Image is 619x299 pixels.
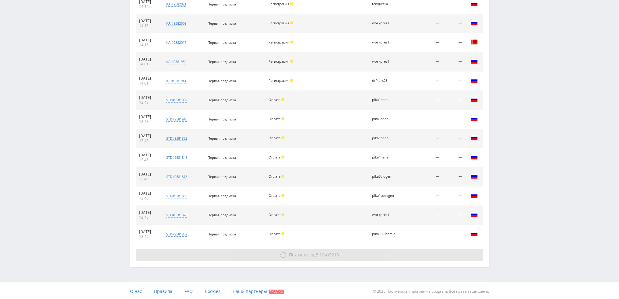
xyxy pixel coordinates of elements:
td: — [442,129,465,148]
div: pika1nana [372,136,399,140]
td: — [442,167,465,186]
span: Первая подписка [208,2,236,6]
span: Холд [281,155,284,158]
div: dtfkurs23 [372,79,399,83]
img: rus.png [470,57,478,65]
span: Холд [281,232,284,235]
div: 14:01 [139,81,157,86]
div: [DATE] [139,191,157,196]
img: rus.png [470,172,478,180]
span: 10 [319,252,324,258]
td: — [442,33,465,52]
div: 13:48 [139,100,157,105]
span: Первая подписка [208,213,236,217]
span: Первая подписка [208,232,236,236]
div: kai#9581959 [166,59,186,64]
span: Первая подписка [208,21,236,26]
td: — [411,186,443,206]
td: — [442,206,465,225]
span: Первая подписка [208,59,236,64]
td: — [442,52,465,71]
div: [DATE] [139,19,157,23]
td: — [411,71,443,91]
div: pika3vidgen [372,175,399,179]
span: Первая подписка [208,193,236,198]
div: [DATE] [139,229,157,234]
div: [DATE] [139,153,157,158]
td: — [411,52,443,71]
div: [DATE] [139,38,157,43]
span: Первая подписка [208,40,236,45]
div: 13:46 [139,215,157,220]
span: Наши партнеры [233,288,267,294]
div: 13:46 [139,196,157,201]
td: — [411,167,443,186]
div: [DATE] [139,172,157,177]
td: — [442,110,465,129]
span: Холд [290,60,293,63]
td: — [442,71,465,91]
button: Показать ещё 10из5218 [136,249,483,261]
div: std#9581848 [166,155,187,160]
span: Холд [281,175,284,178]
span: Оплата [269,116,280,121]
div: std#9581882 [166,193,187,198]
div: tenkurs5a [372,2,399,6]
span: Скидки [269,290,284,294]
span: Первая подписка [208,117,236,121]
img: rus.png [470,96,478,103]
span: Оплата [269,174,280,179]
span: Первая подписка [208,155,236,160]
div: 14:01 [139,62,157,67]
span: Регистрация [269,59,289,64]
img: rus.png [470,19,478,26]
div: std#9581892 [166,98,187,103]
td: — [411,225,443,244]
img: blr.png [470,38,478,46]
img: rus.png [470,115,478,122]
div: pika1codegen [372,194,399,198]
span: 5218 [329,252,339,258]
div: pika1uluchmid [372,232,399,236]
div: std#9581910 [166,117,187,122]
div: 13:46 [139,158,157,162]
td: — [442,14,465,33]
div: workprez1 [372,213,399,217]
span: Правила [154,288,172,294]
span: Оплата [269,231,280,236]
td: — [411,14,443,33]
span: Регистрация [269,40,289,44]
td: — [442,91,465,110]
div: [DATE] [139,134,157,138]
div: std#9581822 [166,136,187,141]
div: 13:48 [139,119,157,124]
span: Холд [290,79,293,82]
span: Регистрация [269,21,289,25]
img: rus.png [470,134,478,141]
span: Регистрация [269,2,289,6]
div: pika1nana [372,155,399,159]
div: kai#9581941 [166,78,186,83]
td: — [411,91,443,110]
span: О нас [130,288,142,294]
div: kai#9582021 [166,2,186,7]
div: [DATE] [139,95,157,100]
span: FAQ [185,288,193,294]
span: Регистрация [269,78,289,83]
td: — [411,148,443,167]
span: Оплата [269,155,280,159]
div: workprez1 [372,60,399,64]
img: rus.png [470,192,478,199]
div: kai#9582009 [166,21,186,26]
span: Первая подписка [208,98,236,102]
div: workprez1 [372,21,399,25]
span: Холд [281,136,284,139]
img: rus.png [470,230,478,237]
td: — [411,206,443,225]
div: std#9581818 [166,174,187,179]
div: 14:16 [139,43,157,47]
div: 13:46 [139,138,157,143]
div: std#9581828 [166,213,187,217]
span: из [289,252,339,258]
td: — [442,186,465,206]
